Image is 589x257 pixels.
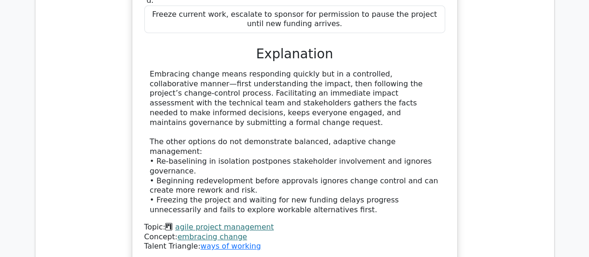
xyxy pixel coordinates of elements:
div: Embracing change means responding quickly but in a controlled, collaborative manner—first underst... [150,69,440,215]
div: Concept: [144,232,445,242]
div: Topic: [144,222,445,232]
div: Freeze current work, escalate to sponsor for permission to pause the project until new funding ar... [144,6,445,34]
h3: Explanation [150,46,440,62]
a: ways of working [200,242,261,250]
a: embracing change [177,232,247,241]
a: agile project management [175,222,274,231]
div: Talent Triangle: [144,222,445,251]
